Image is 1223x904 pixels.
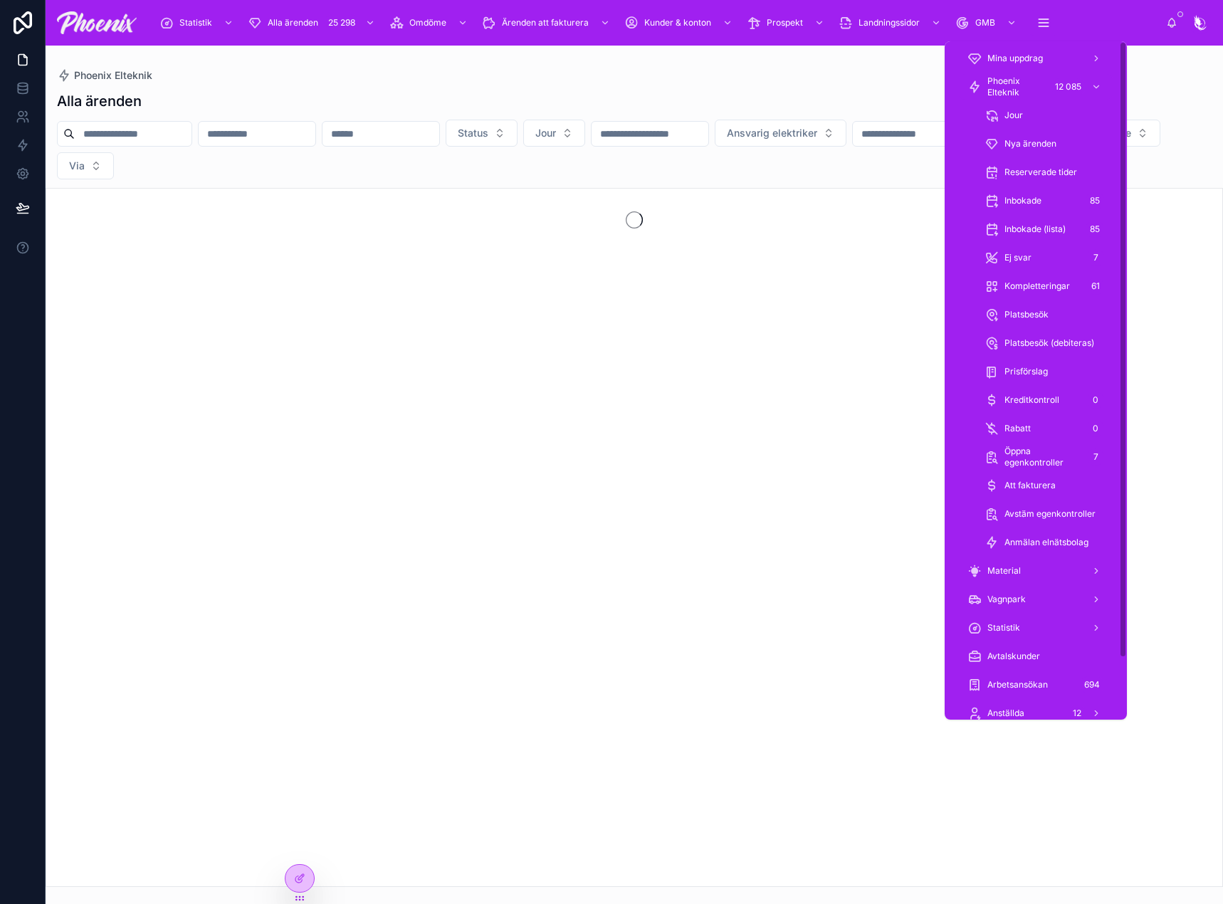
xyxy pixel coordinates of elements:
[57,91,142,111] h1: Alla ärenden
[179,17,212,28] span: Statistik
[859,17,920,28] span: Landningssidor
[1004,224,1066,235] span: Inbokade (lista)
[1004,394,1059,406] span: Kreditkontroll
[976,330,1113,356] a: Platsbesök (debiteras)
[834,10,948,36] a: Landningssidor
[148,7,1166,38] div: scrollable content
[1051,78,1086,95] div: 12 085
[976,530,1113,555] a: Anmälan elnätsbolag
[976,416,1113,441] a: Rabatt0
[1004,195,1041,206] span: Inbokade
[409,17,446,28] span: Omdöme
[959,700,1113,726] a: Anställda12
[57,152,114,179] button: Select Button
[742,10,831,36] a: Prospekt
[1004,423,1031,434] span: Rabatt
[987,708,1024,719] span: Anställda
[987,53,1043,64] span: Mina uppdrag
[976,103,1113,128] a: Jour
[976,188,1113,214] a: Inbokade85
[1004,309,1049,320] span: Platsbesök
[1004,110,1023,121] span: Jour
[945,41,1127,720] div: scrollable content
[57,68,152,83] a: Phoenix Elteknik
[975,17,995,28] span: GMB
[976,473,1113,498] a: Att fakturera
[478,10,617,36] a: Ärenden att fakturera
[502,17,589,28] span: Ärenden att fakturera
[1004,167,1077,178] span: Reserverade tider
[959,587,1113,612] a: Vagnpark
[715,120,846,147] button: Select Button
[959,558,1113,584] a: Material
[1087,249,1104,266] div: 7
[69,159,85,173] span: Via
[727,126,817,140] span: Ansvarig elektriker
[987,622,1020,634] span: Statistik
[959,74,1113,100] a: Phoenix Elteknik12 085
[987,651,1040,662] span: Avtalskunder
[959,643,1113,669] a: Avtalskunder
[976,245,1113,270] a: Ej svar7
[976,131,1113,157] a: Nya ärenden
[767,17,803,28] span: Prospekt
[1087,278,1104,295] div: 61
[324,14,359,31] div: 25 298
[74,68,152,83] span: Phoenix Elteknik
[523,120,585,147] button: Select Button
[1086,221,1104,238] div: 85
[951,10,1024,36] a: GMB
[959,46,1113,71] a: Mina uppdrag
[987,594,1026,605] span: Vagnpark
[987,679,1048,690] span: Arbetsansökan
[1004,480,1056,491] span: Att fakturera
[1086,192,1104,209] div: 85
[458,126,488,140] span: Status
[1004,508,1096,520] span: Avstäm egenkontroller
[1004,446,1081,468] span: Öppna egenkontroller
[1087,448,1104,466] div: 7
[976,387,1113,413] a: Kreditkontroll0
[1004,252,1032,263] span: Ej svar
[1004,337,1094,349] span: Platsbesök (debiteras)
[976,273,1113,299] a: Kompletteringar61
[959,672,1113,698] a: Arbetsansökan694
[644,17,711,28] span: Kunder & konton
[1087,391,1104,409] div: 0
[155,10,241,36] a: Statistik
[1004,537,1088,548] span: Anmälan elnätsbolag
[268,17,318,28] span: Alla ärenden
[976,501,1113,527] a: Avstäm egenkontroller
[1004,138,1056,149] span: Nya ärenden
[1004,280,1070,292] span: Kompletteringar
[446,120,518,147] button: Select Button
[1080,676,1104,693] div: 694
[976,159,1113,185] a: Reserverade tider
[959,615,1113,641] a: Statistik
[976,444,1113,470] a: Öppna egenkontroller7
[243,10,382,36] a: Alla ärenden25 298
[1004,366,1048,377] span: Prisförslag
[1069,705,1086,722] div: 12
[976,359,1113,384] a: Prisförslag
[976,302,1113,327] a: Platsbesök
[535,126,556,140] span: Jour
[620,10,740,36] a: Kunder & konton
[976,216,1113,242] a: Inbokade (lista)85
[987,75,1045,98] span: Phoenix Elteknik
[1087,420,1104,437] div: 0
[987,565,1021,577] span: Material
[385,10,475,36] a: Omdöme
[57,11,137,34] img: App logo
